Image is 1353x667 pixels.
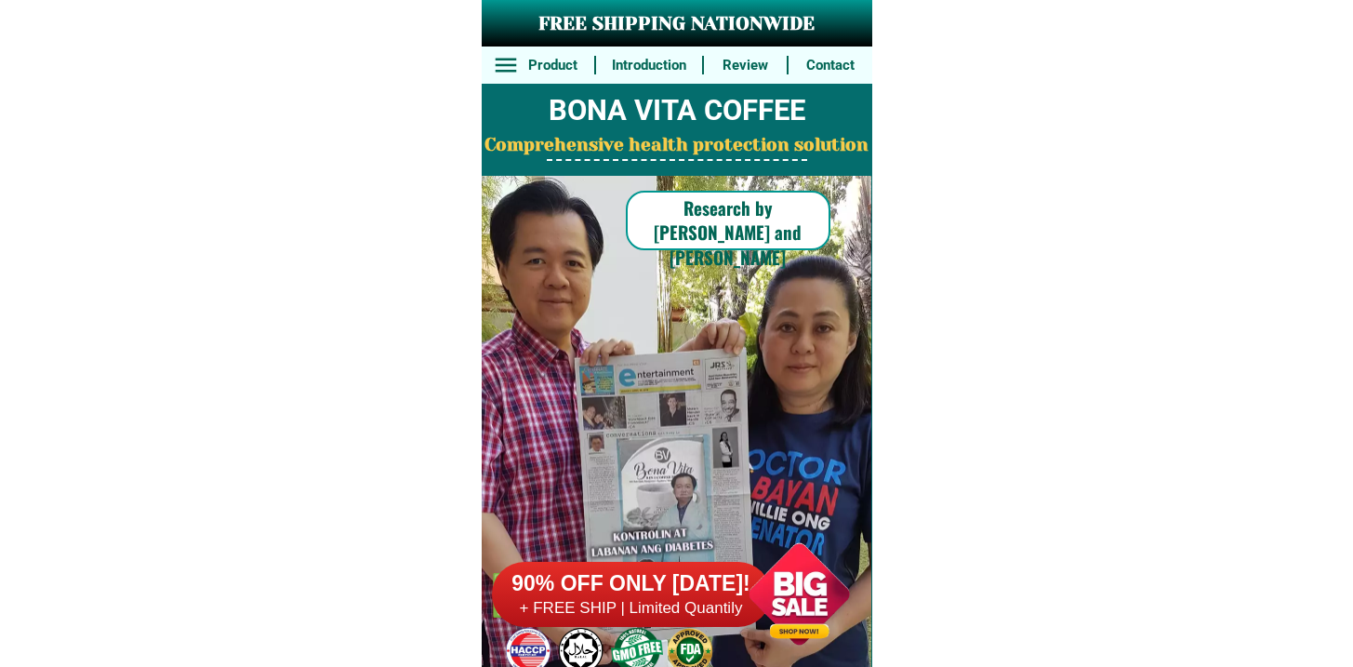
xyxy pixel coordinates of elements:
h6: Review [714,55,777,76]
h6: Introduction [605,55,692,76]
h6: Product [521,55,584,76]
h6: + FREE SHIP | Limited Quantily [492,598,771,619]
h6: Research by [PERSON_NAME] and [PERSON_NAME] [626,195,830,270]
h6: 90% OFF ONLY [DATE]! [492,570,771,598]
h6: Contact [799,55,862,76]
h2: Comprehensive health protection solution [482,132,872,159]
h2: BONA VITA COFFEE [482,89,872,133]
h3: FREE SHIPPING NATIONWIDE [482,10,872,38]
